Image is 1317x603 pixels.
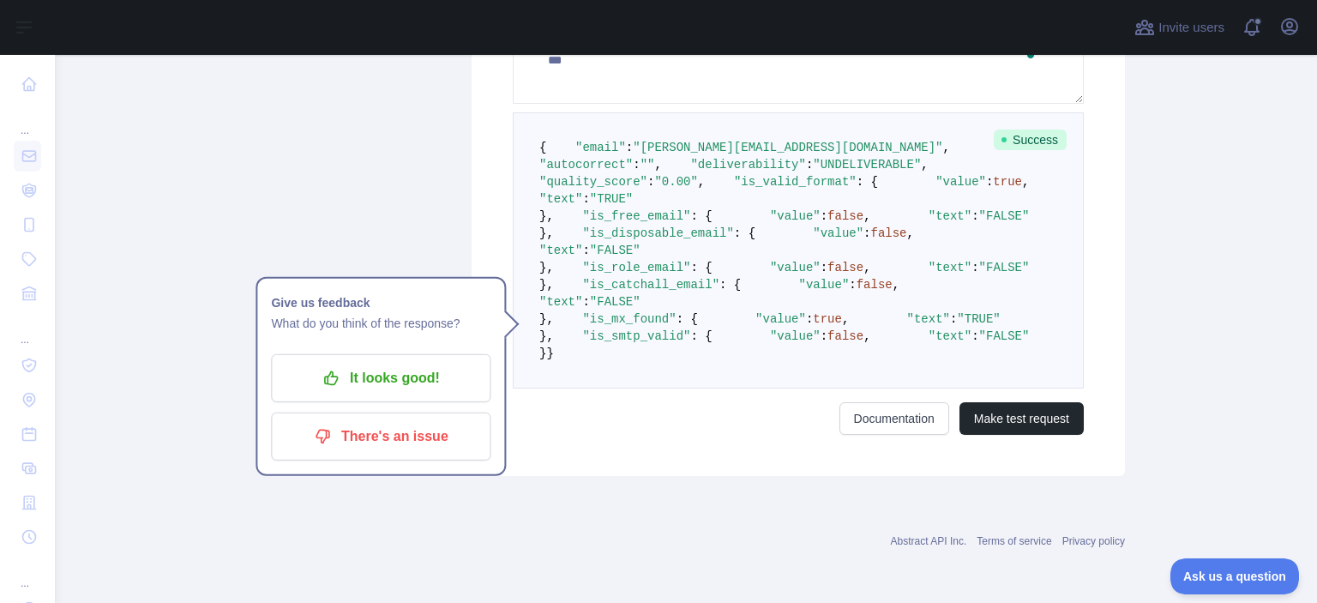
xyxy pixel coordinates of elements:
[654,175,697,189] span: "0.00"
[633,158,640,172] span: :
[770,209,821,223] span: "value"
[690,158,805,172] span: "deliverability"
[986,175,993,189] span: :
[857,175,878,189] span: : {
[734,175,857,189] span: "is_valid_format"
[827,329,863,343] span: false
[539,244,582,257] span: "text"
[271,313,490,334] p: What do you think of the response?
[647,175,654,189] span: :
[1131,14,1228,41] button: Invite users
[959,402,1084,435] button: Make test request
[590,244,640,257] span: "FALSE"
[582,244,589,257] span: :
[719,278,741,292] span: : {
[690,329,712,343] span: : {
[813,312,842,326] span: true
[971,329,978,343] span: :
[907,312,950,326] span: "text"
[893,278,899,292] span: ,
[14,312,41,347] div: ...
[582,261,690,274] span: "is_role_email"
[1022,175,1029,189] span: ,
[863,261,870,274] span: ,
[971,261,978,274] span: :
[690,261,712,274] span: : {
[698,175,705,189] span: ,
[271,413,490,461] button: There's an issue
[546,347,553,360] span: }
[284,364,478,393] p: It looks good!
[799,278,850,292] span: "value"
[977,535,1051,547] a: Terms of service
[539,192,582,206] span: "text"
[971,209,978,223] span: :
[539,329,554,343] span: },
[734,226,755,240] span: : {
[943,141,950,154] span: ,
[590,295,640,309] span: "FALSE"
[979,209,1030,223] span: "FALSE"
[582,295,589,309] span: :
[849,278,856,292] span: :
[842,312,849,326] span: ,
[827,261,863,274] span: false
[539,261,554,274] span: },
[827,209,863,223] span: false
[677,312,698,326] span: : {
[806,158,813,172] span: :
[539,226,554,240] span: },
[813,226,863,240] span: "value"
[929,209,971,223] span: "text"
[582,192,589,206] span: :
[994,130,1067,150] span: Success
[1158,18,1224,38] span: Invite users
[813,158,921,172] span: "UNDELIVERABLE"
[839,402,949,435] a: Documentation
[640,158,655,172] span: ""
[271,292,490,313] h1: Give us feedback
[14,103,41,137] div: ...
[770,329,821,343] span: "value"
[871,226,907,240] span: false
[755,312,806,326] span: "value"
[582,312,676,326] span: "is_mx_found"
[14,556,41,590] div: ...
[979,329,1030,343] span: "FALSE"
[590,192,633,206] span: "TRUE"
[1062,535,1125,547] a: Privacy policy
[921,158,928,172] span: ,
[929,261,971,274] span: "text"
[806,312,813,326] span: :
[582,226,733,240] span: "is_disposable_email"
[1170,558,1300,594] iframe: Toggle Customer Support
[284,422,478,451] p: There's an issue
[575,141,626,154] span: "email"
[821,209,827,223] span: :
[863,329,870,343] span: ,
[821,261,827,274] span: :
[979,261,1030,274] span: "FALSE"
[539,295,582,309] span: "text"
[821,329,827,343] span: :
[907,226,914,240] span: ,
[539,347,546,360] span: }
[539,312,554,326] span: },
[582,278,719,292] span: "is_catchall_email"
[271,354,490,402] button: It looks good!
[539,141,546,154] span: {
[863,209,870,223] span: ,
[993,175,1022,189] span: true
[950,312,957,326] span: :
[582,329,690,343] span: "is_smtp_valid"
[929,329,971,343] span: "text"
[582,209,690,223] span: "is_free_email"
[690,209,712,223] span: : {
[770,261,821,274] span: "value"
[654,158,661,172] span: ,
[857,278,893,292] span: false
[957,312,1000,326] span: "TRUE"
[539,209,554,223] span: },
[633,141,942,154] span: "[PERSON_NAME][EMAIL_ADDRESS][DOMAIN_NAME]"
[539,158,633,172] span: "autocorrect"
